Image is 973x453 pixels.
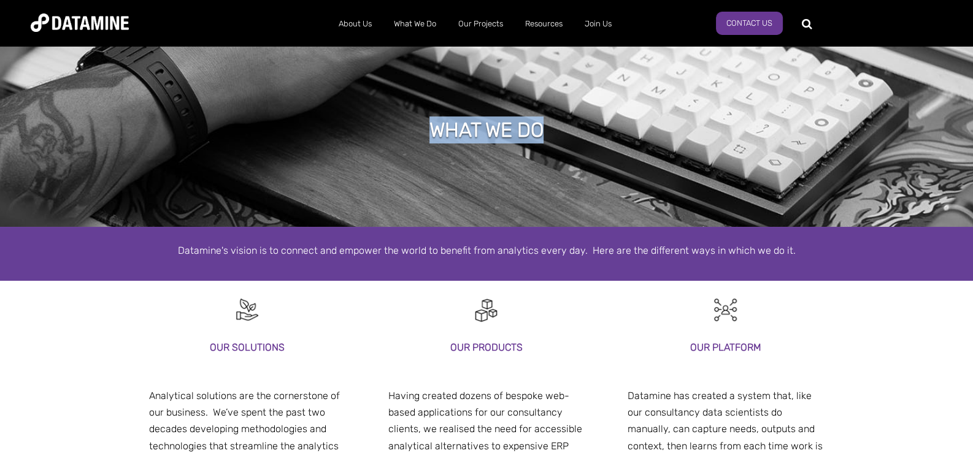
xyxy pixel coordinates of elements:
a: Join Us [573,8,622,40]
a: Our Projects [447,8,513,40]
a: What We Do [382,8,447,40]
a: Resources [513,8,573,40]
span: our platform [149,367,205,379]
img: Datamine [31,13,129,32]
h3: our products [388,339,585,356]
img: Digital Activation-1 [472,296,500,324]
h3: our platform [627,339,824,356]
a: About Us [327,8,382,40]
a: Contact Us [716,12,783,35]
h3: Our solutions [149,339,346,356]
span: our platform [627,367,683,379]
h1: what we do [429,116,544,143]
p: Datamine's vision is to connect and empower the world to benefit from analytics every day. Here a... [137,242,836,259]
img: Customer Analytics-1 [712,296,739,324]
img: Recruitment Black-10-1 [234,296,261,324]
span: our platform [388,367,444,379]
